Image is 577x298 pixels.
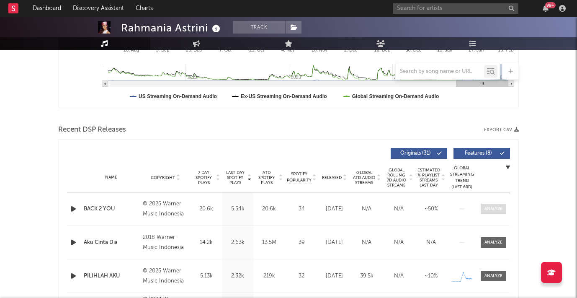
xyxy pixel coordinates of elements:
[385,272,413,280] div: N/A
[320,272,348,280] div: [DATE]
[84,272,139,280] a: PILIHLAH AKU
[233,21,285,34] button: Track
[156,47,169,52] text: 9. Sep
[393,3,518,14] input: Search for artists
[417,272,445,280] div: ~ 10 %
[287,171,312,184] span: Spotify Popularity
[484,127,519,132] button: Export CSV
[287,205,316,213] div: 34
[322,175,342,180] span: Released
[320,205,348,213] div: [DATE]
[143,233,188,253] div: 2018 Warner Music Indonesia
[498,47,513,52] text: 10. Feb
[453,148,510,159] button: Features(8)
[84,174,139,181] div: Name
[353,170,376,185] span: Global ATD Audio Streams
[353,238,381,247] div: N/A
[84,205,139,213] a: BACK 2 YOU
[344,47,358,52] text: 2. Dec
[151,175,175,180] span: Copyright
[241,93,327,99] text: Ex-US Streaming On-Demand Audio
[385,205,413,213] div: N/A
[58,125,126,135] span: Recent DSP Releases
[224,170,246,185] span: Last Day Spotify Plays
[84,238,139,247] a: Aku Cinta Dia
[255,205,283,213] div: 20.6k
[459,151,497,156] span: Features ( 8 )
[352,93,439,99] text: Global Streaming On-Demand Audio
[287,272,316,280] div: 32
[255,170,278,185] span: ATD Spotify Plays
[249,47,264,52] text: 21. Oct
[193,238,220,247] div: 14.2k
[437,47,452,52] text: 13. Jan
[417,205,445,213] div: ~ 50 %
[396,68,484,75] input: Search by song name or URL
[124,47,139,52] text: 26. Aug
[543,5,549,12] button: 99+
[405,47,421,52] text: 30. Dec
[396,151,435,156] span: Originals ( 31 )
[545,2,556,8] div: 99 +
[374,47,390,52] text: 16. Dec
[143,266,188,286] div: © 2025 Warner Music Indonesia
[385,238,413,247] div: N/A
[391,148,447,159] button: Originals(31)
[193,205,220,213] div: 20.6k
[417,168,440,188] span: Estimated % Playlist Streams Last Day
[385,168,408,188] span: Global Rolling 7D Audio Streams
[224,205,251,213] div: 5.54k
[186,47,202,52] text: 23. Sep
[287,238,316,247] div: 39
[353,272,381,280] div: 39.5k
[255,238,283,247] div: 13.5M
[224,238,251,247] div: 2.63k
[143,199,188,219] div: © 2025 Warner Music Indonesia
[139,93,217,99] text: US Streaming On-Demand Audio
[255,272,283,280] div: 219k
[353,205,381,213] div: N/A
[449,165,474,190] div: Global Streaming Trend (Last 60D)
[312,47,327,52] text: 18. Nov
[320,238,348,247] div: [DATE]
[121,21,222,35] div: Rahmania Astrini
[224,272,251,280] div: 2.32k
[193,272,220,280] div: 5.13k
[219,47,231,52] text: 7. Oct
[469,47,484,52] text: 27. Jan
[417,238,445,247] div: N/A
[193,170,215,185] span: 7 Day Spotify Plays
[281,47,295,52] text: 4. Nov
